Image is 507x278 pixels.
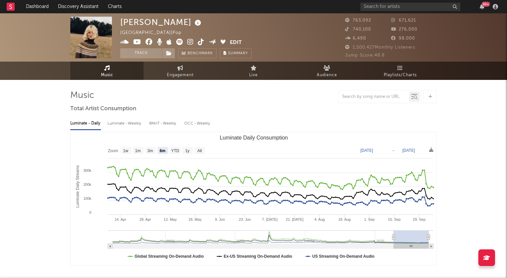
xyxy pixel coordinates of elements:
[345,27,371,32] span: 740,100
[286,217,303,221] text: 21. [DATE]
[108,148,118,153] text: Zoom
[391,148,395,153] text: →
[215,217,225,221] text: 9. Jun
[360,148,373,153] text: [DATE]
[402,148,415,153] text: [DATE]
[83,168,91,172] text: 300k
[149,118,178,129] div: BMAT - Weekly
[135,254,204,259] text: Global Streaming On-Demand Audio
[345,45,415,50] span: 1,500,427 Monthly Listeners
[83,196,91,200] text: 100k
[338,217,350,221] text: 18. Aug
[140,217,151,221] text: 28. Apr
[120,17,203,28] div: [PERSON_NAME]
[290,62,363,80] a: Audience
[312,254,374,259] text: US Streaming On-Demand Audio
[120,48,162,58] button: Track
[314,217,325,221] text: 4. Aug
[101,71,113,79] span: Music
[171,148,179,153] text: YTD
[262,217,277,221] text: 7. [DATE]
[164,217,177,221] text: 12. May
[391,18,416,23] span: 671,621
[144,62,217,80] a: Engagement
[345,53,385,58] span: Jump Score: 48.8
[317,71,337,79] span: Audience
[123,148,129,153] text: 1w
[185,148,190,153] text: 1y
[70,105,136,113] span: Total Artist Consumption
[220,135,288,140] text: Luminate Daily Consumption
[178,48,217,58] a: Benchmark
[239,217,251,221] text: 23. Jun
[160,148,165,153] text: 6m
[188,50,213,58] span: Benchmark
[71,132,437,265] svg: Luminate Daily Consumption
[75,165,80,207] text: Luminate Daily Streams
[230,39,242,47] button: Edit
[70,118,101,129] div: Luminate - Daily
[115,217,126,221] text: 14. Apr
[249,71,258,79] span: Live
[482,2,490,7] div: 99 +
[391,27,417,32] span: 276,000
[345,36,366,41] span: 6,490
[228,52,248,55] span: Summary
[220,48,252,58] button: Summary
[363,62,437,80] a: Playlists/Charts
[480,4,484,9] button: 99+
[120,29,189,37] div: [GEOGRAPHIC_DATA] | Pop
[388,217,401,221] text: 15. Sep
[108,118,143,129] div: Luminate - Weekly
[184,118,211,129] div: OCC - Weekly
[384,71,417,79] span: Playlists/Charts
[224,254,292,259] text: Ex-US Streaming On-Demand Audio
[70,62,144,80] a: Music
[391,36,415,41] span: 98,000
[83,182,91,186] text: 200k
[135,148,141,153] text: 1m
[364,217,375,221] text: 1. Sep
[360,3,460,11] input: Search for artists
[148,148,153,153] text: 3m
[413,217,425,221] text: 29. Sep
[89,210,91,214] text: 0
[339,94,409,100] input: Search by song name or URL
[217,62,290,80] a: Live
[345,18,371,23] span: 763,092
[189,217,202,221] text: 26. May
[197,148,202,153] text: All
[167,71,194,79] span: Engagement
